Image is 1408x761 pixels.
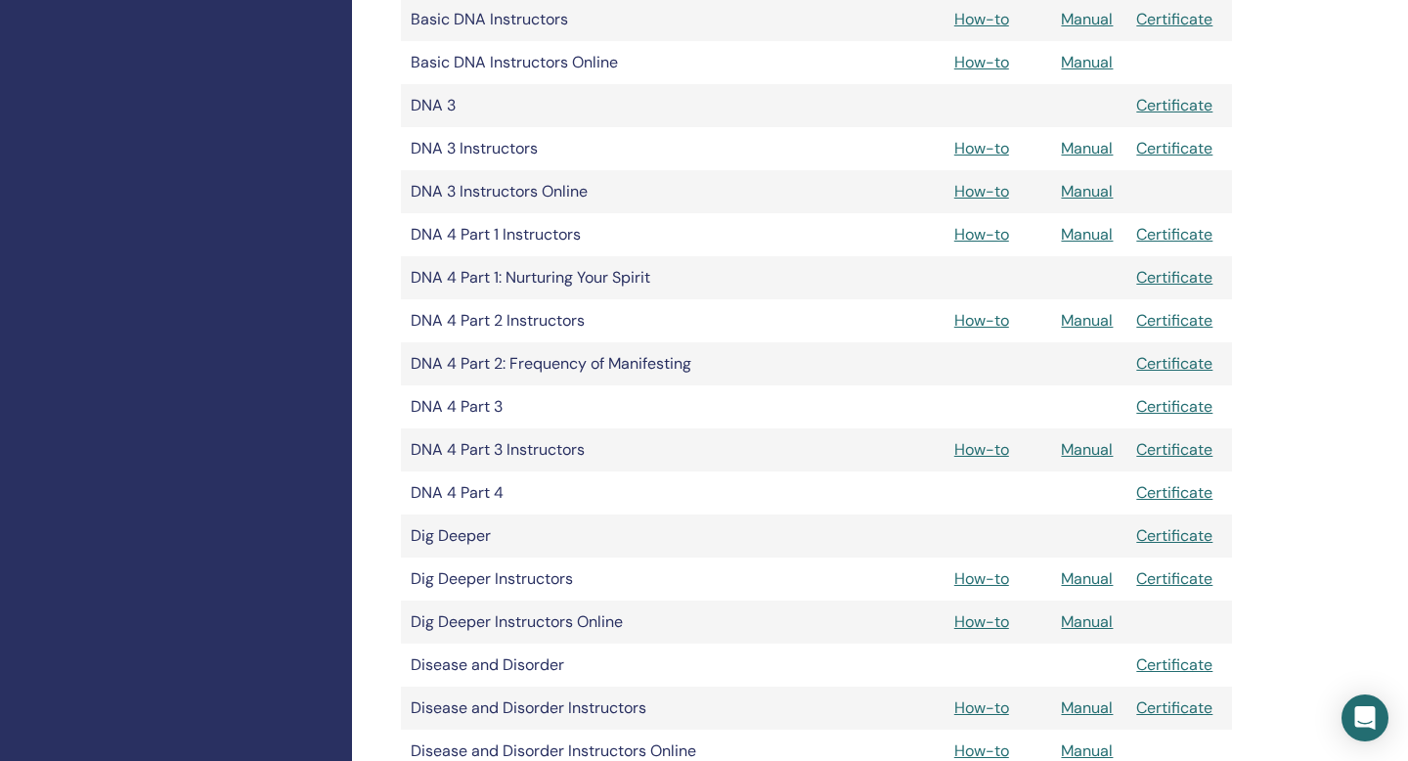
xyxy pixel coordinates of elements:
a: Manual [1061,9,1113,29]
a: How-to [954,181,1009,201]
td: DNA 3 [401,84,753,127]
a: Certificate [1136,95,1212,115]
td: DNA 3 Instructors [401,127,753,170]
a: Certificate [1136,396,1212,417]
a: Certificate [1136,525,1212,546]
a: Certificate [1136,654,1212,675]
td: DNA 4 Part 1: Nurturing Your Spirit [401,256,753,299]
a: Certificate [1136,482,1212,503]
a: How-to [954,697,1009,718]
td: DNA 4 Part 3 [401,385,753,428]
a: Manual [1061,138,1113,158]
a: Manual [1061,439,1113,460]
a: How-to [954,611,1009,632]
a: Certificate [1136,224,1212,245]
a: How-to [954,740,1009,761]
a: How-to [954,9,1009,29]
a: Certificate [1136,568,1212,589]
a: How-to [954,138,1009,158]
td: DNA 4 Part 3 Instructors [401,428,753,471]
td: Disease and Disorder Instructors [401,687,753,730]
a: Manual [1061,740,1113,761]
a: How-to [954,439,1009,460]
a: Manual [1061,697,1113,718]
a: How-to [954,224,1009,245]
a: Manual [1061,181,1113,201]
a: Certificate [1136,9,1212,29]
td: Basic DNA Instructors Online [401,41,753,84]
td: DNA 4 Part 2 Instructors [401,299,753,342]
a: Manual [1061,310,1113,331]
td: DNA 4 Part 2: Frequency of Manifesting [401,342,753,385]
a: How-to [954,310,1009,331]
a: Manual [1061,568,1113,589]
td: Dig Deeper [401,515,753,558]
a: Manual [1061,224,1113,245]
td: Dig Deeper Instructors Online [401,601,753,644]
a: Manual [1061,611,1113,632]
a: How-to [954,568,1009,589]
td: DNA 3 Instructors Online [401,170,753,213]
a: Certificate [1136,138,1212,158]
td: Disease and Disorder [401,644,753,687]
a: Certificate [1136,697,1212,718]
div: Open Intercom Messenger [1342,694,1388,741]
a: Certificate [1136,439,1212,460]
a: Certificate [1136,310,1212,331]
td: Dig Deeper Instructors [401,558,753,601]
a: Certificate [1136,267,1212,288]
td: DNA 4 Part 1 Instructors [401,213,753,256]
a: Manual [1061,52,1113,72]
a: Certificate [1136,353,1212,374]
a: How-to [954,52,1009,72]
td: DNA 4 Part 4 [401,471,753,515]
